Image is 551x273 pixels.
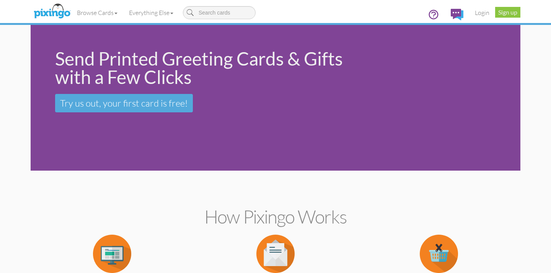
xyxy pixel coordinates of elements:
[55,94,193,112] a: Try us out, your first card is free!
[420,235,458,273] img: item.alt
[123,3,179,22] a: Everything Else
[60,97,188,109] span: Try us out, your first card is free!
[495,7,520,18] a: Sign up
[93,235,131,273] img: item.alt
[451,9,463,20] img: comments.svg
[469,3,495,22] a: Login
[32,2,72,21] img: pixingo logo
[71,3,123,22] a: Browse Cards
[183,6,256,19] input: Search cards
[55,49,351,86] div: Send Printed Greeting Cards & Gifts with a Few Clicks
[256,235,295,273] img: item.alt
[44,207,507,227] h2: How Pixingo works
